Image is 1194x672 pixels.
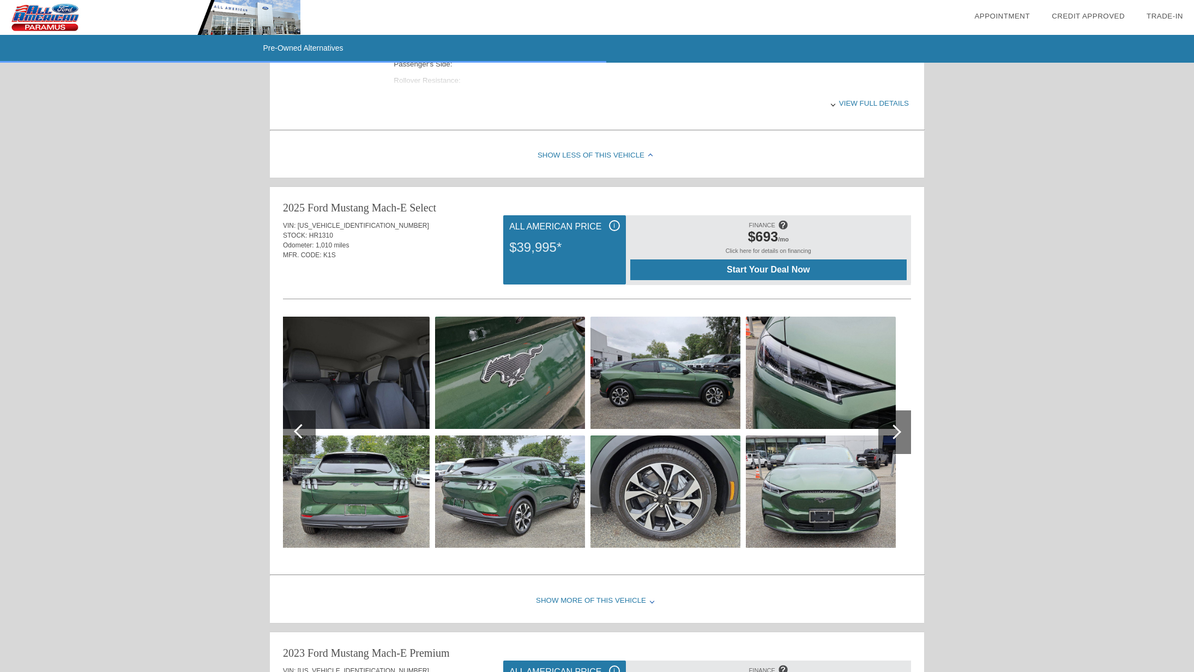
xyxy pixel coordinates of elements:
a: Credit Approved [1052,12,1125,20]
div: All American Price [509,220,619,233]
div: Select [409,200,436,215]
span: 1,010 miles [316,241,349,249]
a: Trade-In [1147,12,1183,20]
img: 29.jpg [746,435,896,548]
span: STOCK: [283,232,307,239]
div: Show Less of this Vehicle [270,134,924,178]
span: VIN: [283,222,296,229]
div: $39,995* [509,233,619,262]
img: 27.jpg [590,435,740,548]
img: 26.jpg [590,317,740,429]
a: Appointment [974,12,1030,20]
img: 22.jpg [280,317,430,429]
div: i [609,220,620,231]
span: FINANCE [749,222,775,228]
span: HR1310 [309,232,333,239]
img: 25.jpg [435,435,585,548]
span: $693 [748,229,779,244]
div: Click here for details on financing [630,247,907,259]
span: [US_VEHICLE_IDENTIFICATION_NUMBER] [298,222,429,229]
div: View full details [394,90,909,117]
div: /mo [636,229,901,247]
img: 28.jpg [746,317,896,429]
div: 2023 Ford Mustang Mach-E [283,645,407,661]
div: Premium [409,645,449,661]
span: K1S [323,251,336,259]
img: 24.jpg [435,317,585,429]
span: Odometer: [283,241,314,249]
span: MFR. CODE: [283,251,322,259]
div: Show More of this Vehicle [270,579,924,623]
span: Start Your Deal Now [644,265,893,275]
div: 2025 Ford Mustang Mach-E [283,200,407,215]
img: 23.jpg [280,435,430,548]
div: Quoted on [DATE] 9:07:45 AM [283,267,911,284]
